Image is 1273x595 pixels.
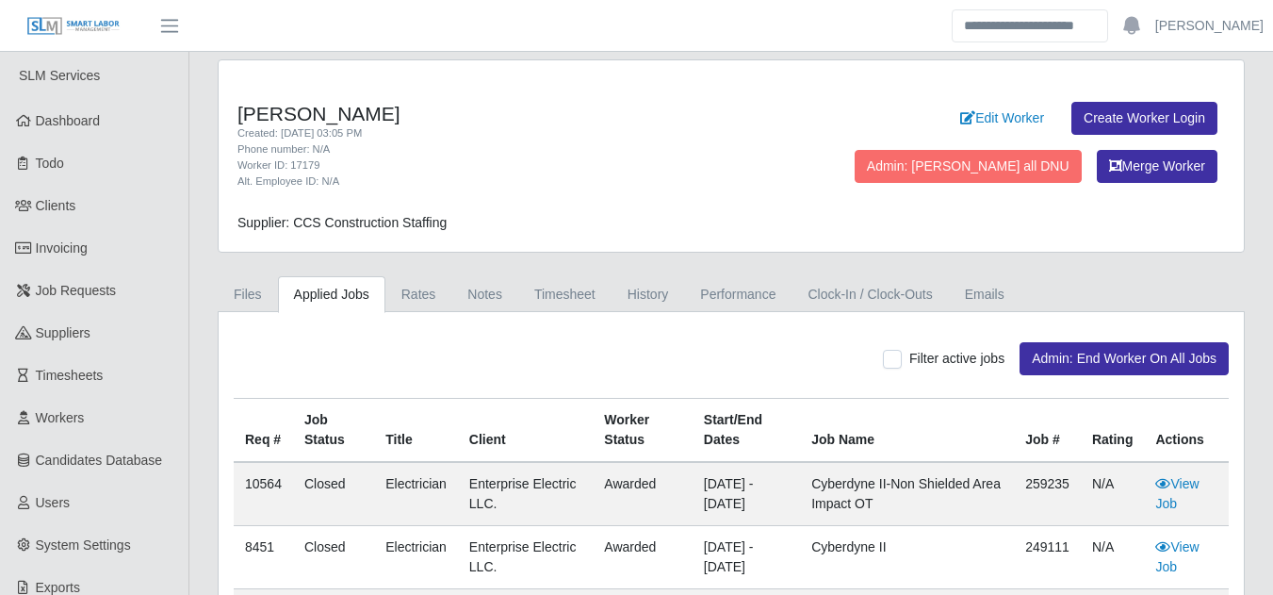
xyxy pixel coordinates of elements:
[1155,16,1264,36] a: [PERSON_NAME]
[234,526,293,589] td: 8451
[458,526,593,589] td: Enterprise Electric LLC.
[1081,526,1145,589] td: N/A
[26,16,121,37] img: SLM Logo
[36,240,88,256] span: Invoicing
[385,276,452,313] a: Rates
[612,276,685,313] a: History
[237,215,447,230] span: Supplier: CCS Construction Staffing
[800,399,1014,463] th: Job Name
[234,399,293,463] th: Req #
[909,351,1004,366] span: Filter active jobs
[374,526,458,589] td: Electrician
[792,276,948,313] a: Clock-In / Clock-Outs
[800,462,1014,526] td: Cyberdyne II-Non Shielded Area Impact OT
[1144,399,1229,463] th: Actions
[800,526,1014,589] td: Cyberdyne II
[237,125,802,141] div: Created: [DATE] 03:05 PM
[36,325,90,340] span: Suppliers
[19,68,100,83] span: SLM Services
[593,462,693,526] td: awarded
[1014,462,1081,526] td: 259235
[1071,102,1217,135] a: Create Worker Login
[36,198,76,213] span: Clients
[948,102,1056,135] a: Edit Worker
[458,462,593,526] td: Enterprise Electric LLC.
[1020,342,1229,375] button: Admin: End Worker On All Jobs
[293,526,374,589] td: Closed
[237,102,802,125] h4: [PERSON_NAME]
[36,537,131,553] span: System Settings
[693,399,800,463] th: Start/End Dates
[693,462,800,526] td: [DATE] - [DATE]
[952,9,1108,42] input: Search
[374,462,458,526] td: Electrician
[36,283,117,298] span: Job Requests
[1155,476,1199,511] a: View Job
[36,368,104,383] span: Timesheets
[1014,399,1081,463] th: Job #
[693,526,800,589] td: [DATE] - [DATE]
[1081,399,1145,463] th: Rating
[1081,462,1145,526] td: N/A
[36,410,85,425] span: Workers
[593,399,693,463] th: Worker Status
[278,276,385,313] a: Applied Jobs
[374,399,458,463] th: Title
[218,276,278,313] a: Files
[949,276,1020,313] a: Emails
[1097,150,1217,183] button: Merge Worker
[237,141,802,157] div: Phone number: N/A
[451,276,518,313] a: Notes
[36,495,71,510] span: Users
[593,526,693,589] td: awarded
[1014,526,1081,589] td: 249111
[855,150,1082,183] button: Admin: [PERSON_NAME] all DNU
[36,113,101,128] span: Dashboard
[237,174,802,190] div: Alt. Employee ID: N/A
[234,462,293,526] td: 10564
[518,276,612,313] a: Timesheet
[36,156,64,171] span: Todo
[458,399,593,463] th: Client
[293,462,374,526] td: Closed
[684,276,792,313] a: Performance
[237,157,802,174] div: Worker ID: 17179
[293,399,374,463] th: Job Status
[36,580,80,595] span: Exports
[1155,539,1199,574] a: View Job
[36,453,163,468] span: Candidates Database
